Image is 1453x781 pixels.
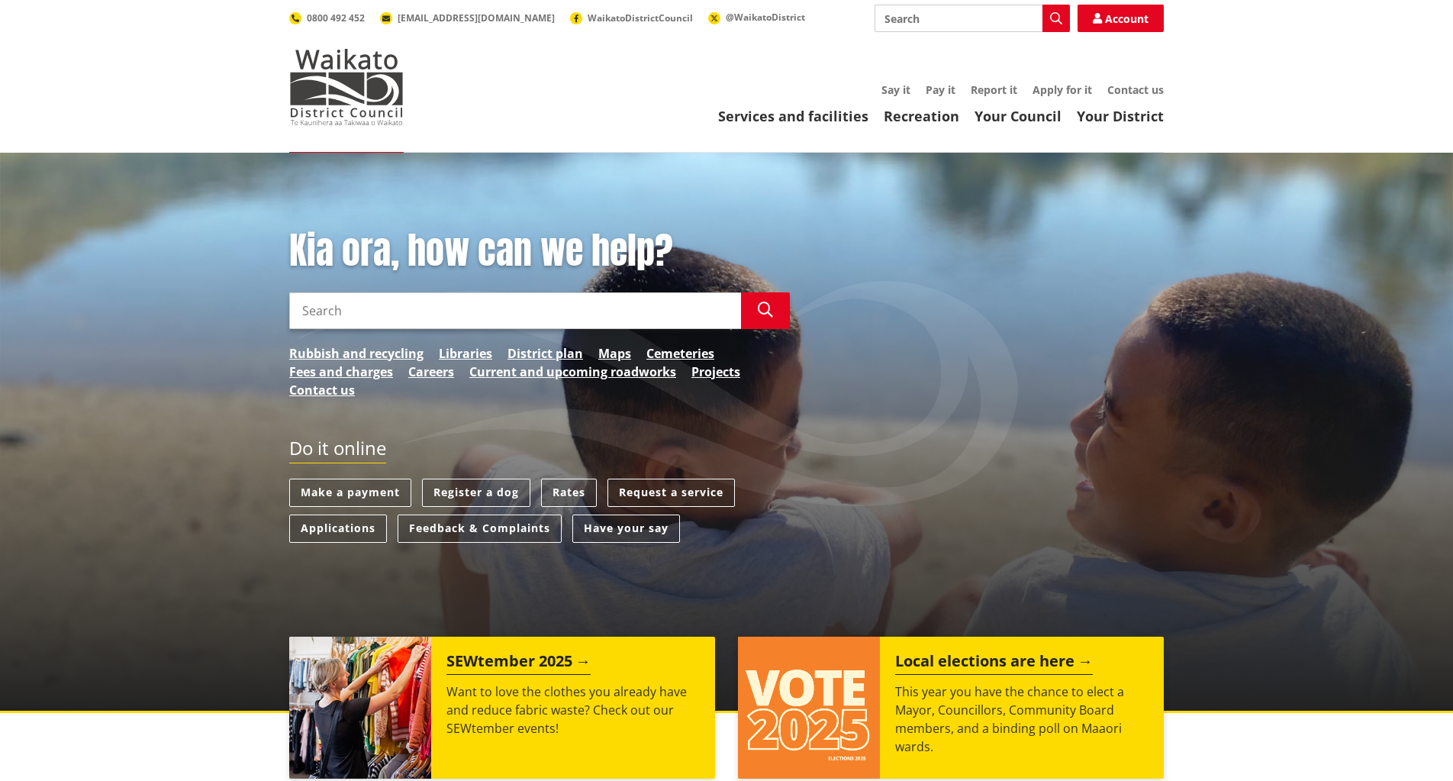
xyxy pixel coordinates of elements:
[439,344,492,363] a: Libraries
[289,479,411,507] a: Make a payment
[738,637,880,779] img: Vote 2025
[289,381,355,399] a: Contact us
[380,11,555,24] a: [EMAIL_ADDRESS][DOMAIN_NAME]
[289,437,386,464] h2: Do it online
[895,652,1093,675] h2: Local elections are here
[408,363,454,381] a: Careers
[572,515,680,543] a: Have your say
[895,683,1149,756] p: This year you have the chance to elect a Mayor, Councillors, Community Board members, and a bindi...
[307,11,365,24] span: 0800 492 452
[1077,107,1164,125] a: Your District
[1107,82,1164,97] a: Contact us
[691,363,740,381] a: Projects
[289,11,365,24] a: 0800 492 452
[289,49,404,125] img: Waikato District Council - Te Kaunihera aa Takiwaa o Waikato
[446,683,700,737] p: Want to love the clothes you already have and reduce fabric waste? Check out our SEWtember events!
[289,515,387,543] a: Applications
[646,344,714,363] a: Cemeteries
[289,363,393,381] a: Fees and charges
[1033,82,1092,97] a: Apply for it
[422,479,530,507] a: Register a dog
[1383,717,1438,772] iframe: Messenger Launcher
[541,479,597,507] a: Rates
[469,363,676,381] a: Current and upcoming roadworks
[289,292,741,329] input: Search input
[446,652,591,675] h2: SEWtember 2025
[884,107,959,125] a: Recreation
[289,344,424,363] a: Rubbish and recycling
[289,637,431,779] img: SEWtember
[926,82,955,97] a: Pay it
[398,11,555,24] span: [EMAIL_ADDRESS][DOMAIN_NAME]
[570,11,693,24] a: WaikatoDistrictCouncil
[875,5,1070,32] input: Search input
[289,229,790,273] h1: Kia ora, how can we help?
[718,107,868,125] a: Services and facilities
[708,11,805,24] a: @WaikatoDistrict
[881,82,910,97] a: Say it
[289,637,715,779] a: SEWtember 2025 Want to love the clothes you already have and reduce fabric waste? Check out our S...
[1078,5,1164,32] a: Account
[598,344,631,363] a: Maps
[975,107,1062,125] a: Your Council
[588,11,693,24] span: WaikatoDistrictCouncil
[507,344,583,363] a: District plan
[726,11,805,24] span: @WaikatoDistrict
[738,637,1164,779] a: Local elections are here This year you have the chance to elect a Mayor, Councillors, Community B...
[607,479,735,507] a: Request a service
[398,515,562,543] a: Feedback & Complaints
[971,82,1017,97] a: Report it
